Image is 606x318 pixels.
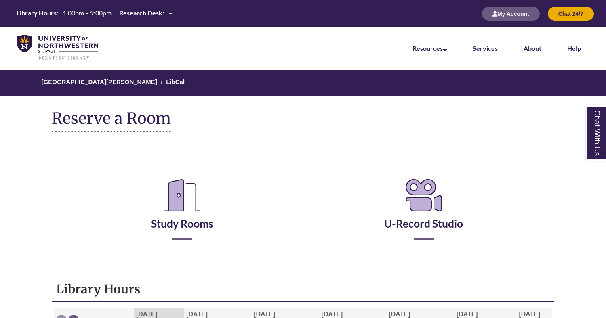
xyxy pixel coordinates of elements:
[389,311,410,318] span: [DATE]
[63,9,112,17] span: 1:00pm – 9:00pm
[52,153,555,264] div: Reserve a Room
[548,7,594,21] button: Chat 24/7
[548,10,594,17] a: Chat 24/7
[519,311,540,318] span: [DATE]
[13,8,175,18] table: Hours Today
[412,44,447,52] a: Resources
[524,44,541,52] a: About
[567,44,581,52] a: Help
[166,78,185,85] a: LibCal
[457,311,478,318] span: [DATE]
[52,110,171,132] h1: Reserve a Room
[13,8,175,19] a: Hours Today
[254,311,275,318] span: [DATE]
[473,44,498,52] a: Services
[321,311,343,318] span: [DATE]
[42,78,157,85] a: [GEOGRAPHIC_DATA][PERSON_NAME]
[384,197,463,230] a: U-Record Studio
[169,9,173,17] span: –
[56,281,550,297] h1: Library Hours
[186,311,208,318] span: [DATE]
[482,7,540,21] button: My Account
[151,197,213,230] a: Study Rooms
[52,70,555,96] nav: Breadcrumb
[116,8,165,17] th: Research Desk:
[136,311,158,318] span: [DATE]
[482,10,540,17] a: My Account
[17,35,98,61] img: UNWSP Library Logo
[13,8,59,17] th: Library Hours:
